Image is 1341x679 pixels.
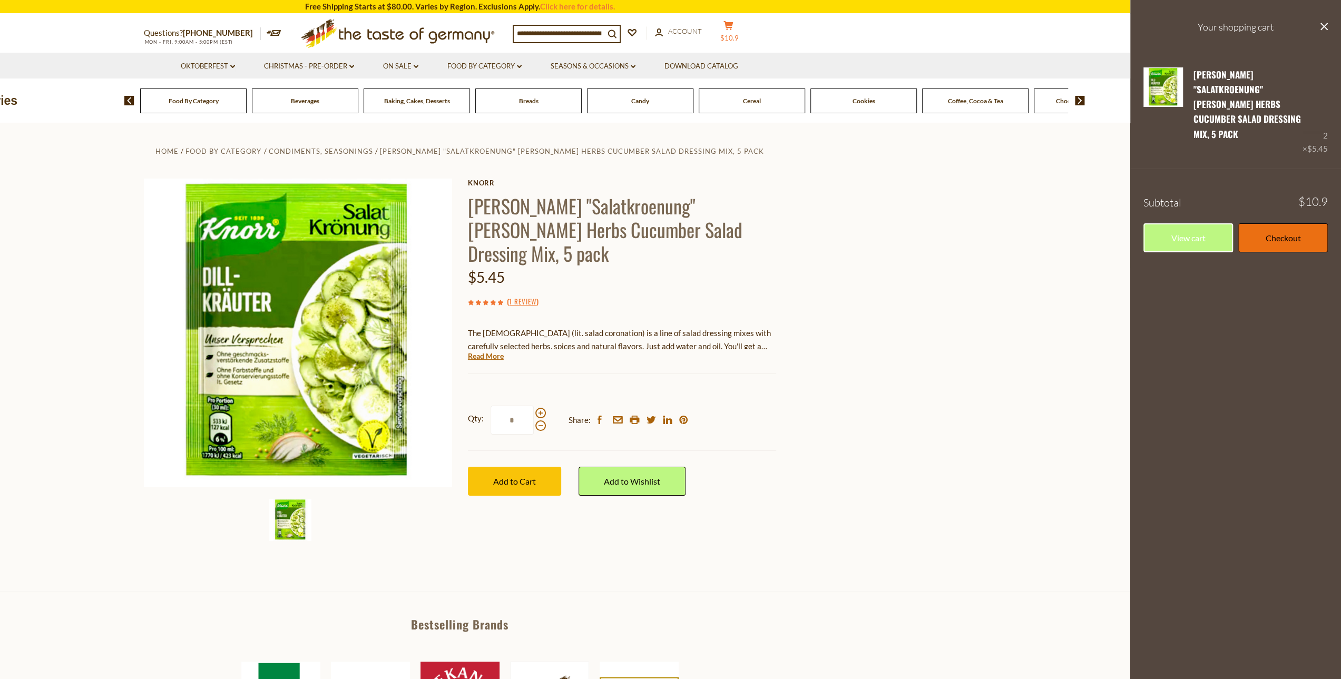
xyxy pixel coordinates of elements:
button: Add to Cart [468,467,561,496]
a: Baking, Cakes, Desserts [384,97,450,105]
a: Food By Category [169,97,219,105]
div: 2 × [1303,67,1328,155]
a: 1 Review [509,296,536,308]
a: Christmas - PRE-ORDER [264,61,354,72]
a: Click here for details. [540,2,615,11]
span: $5.45 [1307,144,1328,153]
p: The [DEMOGRAPHIC_DATA] (lit. salad coronation) is a line of salad dressing mixes with carefully s... [468,327,776,353]
a: Food By Category [447,61,522,72]
a: Seasons & Occasions [551,61,635,72]
img: next arrow [1075,96,1085,105]
h1: [PERSON_NAME] "Salatkroenung" [PERSON_NAME] Herbs Cucumber Salad Dressing Mix, 5 pack [468,194,776,265]
a: Food By Category [185,147,261,155]
a: Checkout [1238,223,1328,252]
span: MON - FRI, 9:00AM - 5:00PM (EST) [144,39,233,45]
a: Beverages [291,97,319,105]
a: Cookies [853,97,875,105]
span: $10.9 [720,34,739,42]
a: [PERSON_NAME] "Salatkroenung" [PERSON_NAME] Herbs Cucumber Salad Dressing Mix, 5 pack [1193,68,1301,141]
strong: Qty: [468,412,484,425]
a: Read More [468,351,504,361]
button: $10.9 [713,21,745,47]
a: Add to Wishlist [579,467,686,496]
a: Download Catalog [664,61,738,72]
a: View cart [1143,223,1233,252]
img: previous arrow [124,96,134,105]
a: On Sale [383,61,418,72]
span: Subtotal [1143,196,1181,209]
input: Qty: [491,406,534,435]
a: Candy [631,97,649,105]
img: Knorr "Salatkroenung" Dill Herbs Cucumber Salad Dressing Mix, 5 pack [269,499,311,541]
a: Breads [519,97,539,105]
p: Questions? [144,26,261,40]
a: Chocolate & Marzipan [1056,97,1119,105]
img: Knorr "Salatkroenung" Dill Herbs Cucumber Salad Dressing Mix, 5 pack [144,179,452,487]
span: Account [668,27,702,35]
a: Oktoberfest [181,61,235,72]
a: Knorr [468,179,776,187]
a: Coffee, Cocoa & Tea [948,97,1003,105]
a: Account [655,26,702,37]
a: Cereal [743,97,761,105]
a: [PHONE_NUMBER] [183,28,253,37]
a: Knorr "Salatkroenung" Dill Herbs Cucumber Salad Dressing Mix, 5 pack [1143,67,1183,155]
a: Home [155,147,179,155]
span: $10.9 [1298,196,1328,208]
span: Add to Cart [493,476,536,486]
img: Knorr "Salatkroenung" Dill Herbs Cucumber Salad Dressing Mix, 5 pack [1143,67,1183,107]
a: [PERSON_NAME] "Salatkroenung" [PERSON_NAME] Herbs Cucumber Salad Dressing Mix, 5 pack [380,147,764,155]
span: Share: [569,414,591,427]
a: Condiments, Seasonings [268,147,373,155]
span: ( ) [507,296,539,307]
span: $5.45 [468,268,505,286]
